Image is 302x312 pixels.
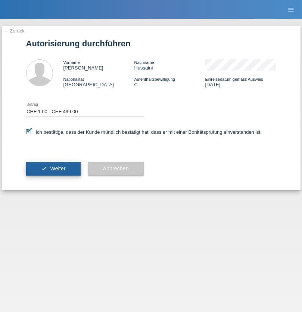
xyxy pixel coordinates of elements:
[88,162,144,176] button: Abbrechen
[287,6,295,13] i: menu
[134,77,175,81] span: Aufenthaltsbewilligung
[103,166,129,172] span: Abbrechen
[134,76,205,87] div: C
[4,28,25,34] a: ← Zurück
[63,59,134,71] div: [PERSON_NAME]
[134,60,154,65] span: Nachname
[50,166,65,172] span: Weiter
[63,76,134,87] div: [GEOGRAPHIC_DATA]
[134,59,205,71] div: Hussaini
[205,76,276,87] div: [DATE]
[26,162,81,176] button: check Weiter
[26,39,276,48] h1: Autorisierung durchführen
[41,166,47,172] i: check
[205,77,263,81] span: Einreisedatum gemäss Ausweis
[63,60,80,65] span: Vorname
[63,77,84,81] span: Nationalität
[26,129,262,135] label: Ich bestätige, dass der Kunde mündlich bestätigt hat, dass er mit einer Bonitätsprüfung einversta...
[283,7,298,12] a: menu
